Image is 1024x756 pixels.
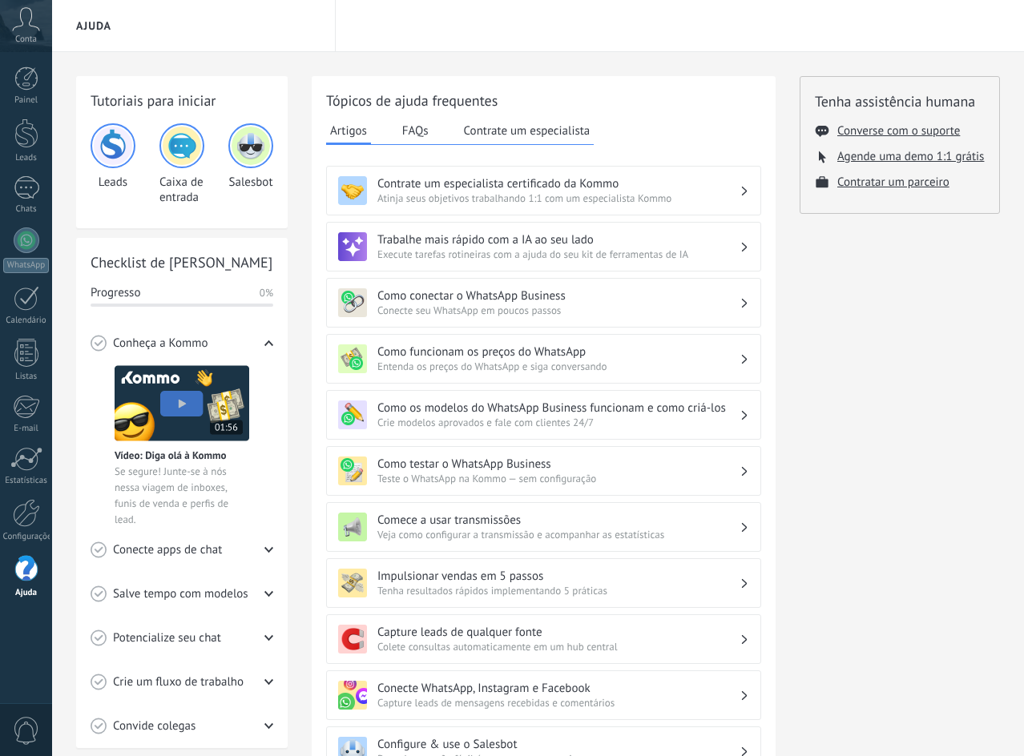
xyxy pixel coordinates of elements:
[113,336,208,352] span: Conheça a Kommo
[377,640,740,653] span: Colete consultas automaticamente em um hub central
[113,630,221,646] span: Potencialize seu chat
[377,625,740,640] h3: Capture leads de qualquer fonte
[377,416,740,429] span: Crie modelos aprovados e fale com clientes 24/7
[837,175,949,190] button: Contratar um parceiro
[3,532,50,542] div: Configurações
[377,681,740,696] h3: Conecte WhatsApp, Instagram e Facebook
[3,95,50,106] div: Painel
[326,119,371,145] button: Artigos
[377,513,740,528] h3: Comece a usar transmissões
[3,258,49,273] div: WhatsApp
[113,674,244,690] span: Crie um fluxo de trabalho
[377,696,740,710] span: Capture leads de mensagens recebidas e comentários
[837,149,984,164] button: Agende uma demo 1:1 grátis
[398,119,433,143] button: FAQs
[91,90,273,111] h2: Tutoriais para iniciar
[377,737,740,752] h3: Configure & use o Salesbot
[3,204,50,215] div: Chats
[228,123,273,205] div: Salesbot
[3,476,50,486] div: Estatísticas
[377,569,740,584] h3: Impulsionar vendas em 5 passos
[815,91,985,111] h2: Tenha assistência humana
[377,191,740,205] span: Atinja seus objetivos trabalhando 1:1 com um especialista Kommo
[3,153,50,163] div: Leads
[326,90,761,111] h2: Tópicos de ajuda frequentes
[377,360,740,373] span: Entenda os preços do WhatsApp e siga conversando
[3,424,50,434] div: E-mail
[113,586,248,602] span: Salve tempo com modelos
[377,472,740,485] span: Teste o WhatsApp na Kommo — sem configuração
[15,34,37,45] span: Conta
[113,718,196,734] span: Convide colegas
[460,119,595,143] button: Contrate um especialista
[91,252,273,272] h2: Checklist de [PERSON_NAME]
[3,316,50,326] div: Calendário
[377,344,740,360] h3: Como funcionam os preços do WhatsApp
[115,365,249,441] img: Meet video
[3,588,50,598] div: Ajuda
[377,304,740,317] span: Conecte seu WhatsApp em poucos passos
[377,247,740,261] span: Execute tarefas rotineiras com a ajuda do seu kit de ferramentas de IA
[377,288,740,304] h3: Como conectar o WhatsApp Business
[260,285,273,301] span: 0%
[91,285,140,301] span: Progresso
[115,448,226,464] span: Vídeo: Diga olá à Kommo
[113,542,222,558] span: Conecte apps de chat
[377,400,740,416] h3: Como os modelos do WhatsApp Business funcionam e como criá-los
[377,456,740,472] h3: Como testar o WhatsApp Business
[115,464,249,528] span: Se segure! Junte-se à nós nessa viagem de inboxes, funis de venda e perfis de lead.
[377,528,740,541] span: Veja como configurar a transmissão e acompanhar as estatísticas
[377,584,740,597] span: Tenha resultados rápidos implementando 5 práticas
[3,372,50,382] div: Listas
[91,123,135,205] div: Leads
[377,232,740,247] h3: Trabalhe mais rápido com a IA ao seu lado
[377,176,740,191] h3: Contrate um especialista certificado da Kommo
[159,123,204,205] div: Caixa de entrada
[837,123,960,139] button: Converse com o suporte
